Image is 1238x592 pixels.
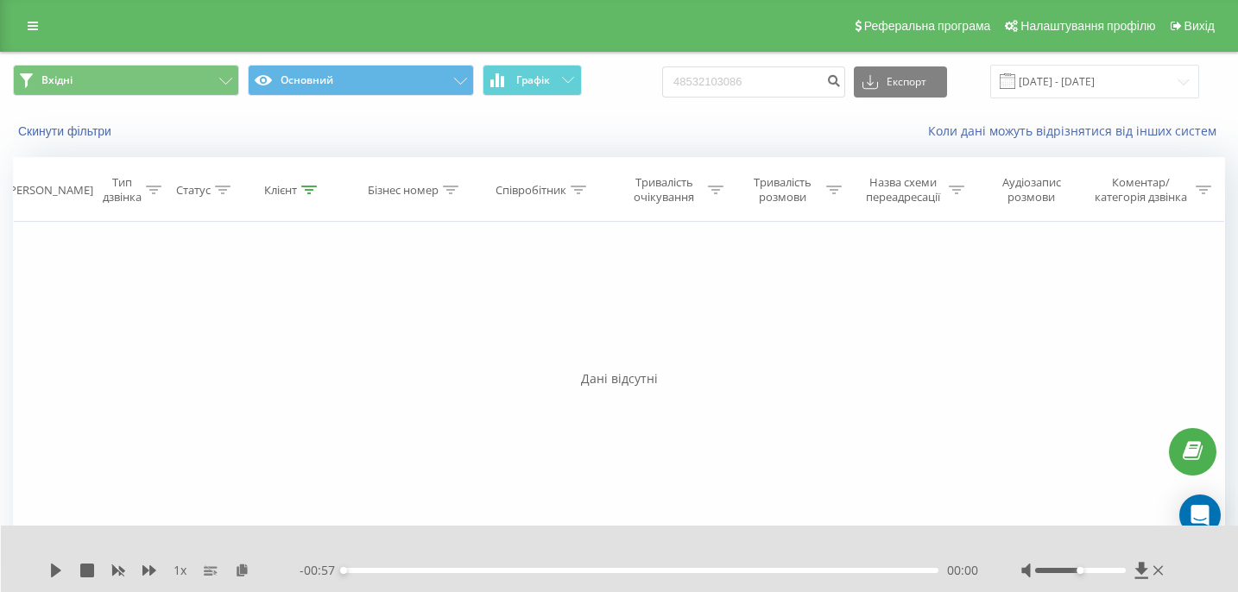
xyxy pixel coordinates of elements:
span: 00:00 [947,562,978,579]
div: [PERSON_NAME] [6,183,93,198]
a: Коли дані можуть відрізнятися вiд інших систем [928,123,1225,139]
button: Основний [248,65,474,96]
div: Назва схеми переадресації [862,175,945,205]
div: Бізнес номер [368,183,439,198]
div: Коментар/категорія дзвінка [1090,175,1191,205]
div: Дані відсутні [13,370,1225,387]
div: Співробітник [496,183,566,198]
span: Вихід [1184,19,1215,33]
div: Тип дзвінка [103,175,142,205]
div: Accessibility label [1077,567,1084,574]
div: Аудіозапис розмови [984,175,1078,205]
span: 1 x [174,562,186,579]
span: - 00:57 [300,562,344,579]
div: Тривалість очікування [625,175,704,205]
div: Open Intercom Messenger [1179,494,1221,536]
span: Налаштування профілю [1020,19,1155,33]
button: Вхідні [13,65,239,96]
div: Accessibility label [340,567,347,574]
div: Тривалість розмови [743,175,822,205]
span: Реферальна програма [864,19,991,33]
button: Графік [483,65,582,96]
span: Графік [516,74,550,86]
input: Пошук за номером [662,66,845,98]
button: Скинути фільтри [13,123,120,139]
div: Статус [176,183,211,198]
div: Клієнт [264,183,297,198]
button: Експорт [854,66,947,98]
span: Вхідні [41,73,73,87]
